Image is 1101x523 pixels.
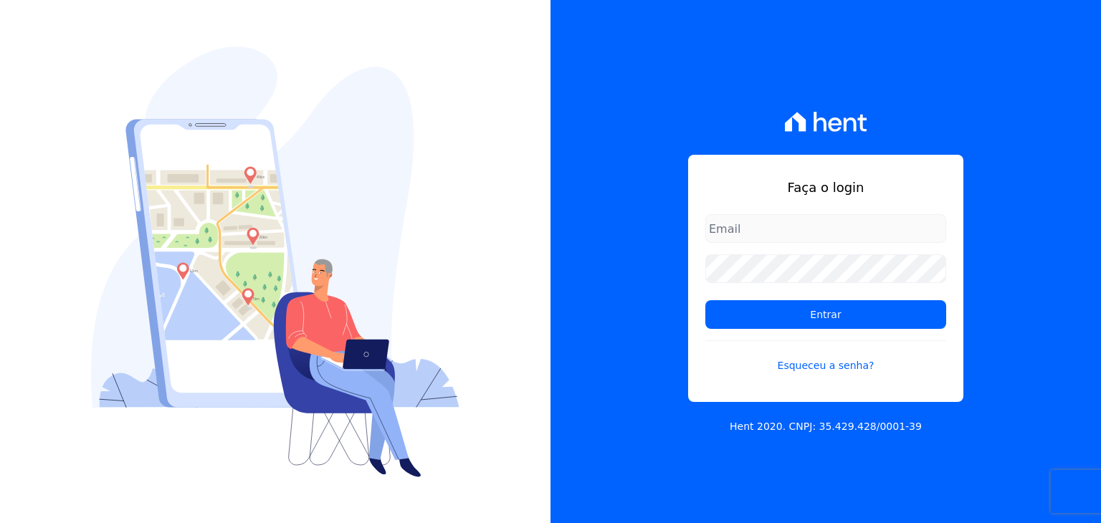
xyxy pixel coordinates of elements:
[91,47,459,477] img: Login
[705,178,946,197] h1: Faça o login
[705,300,946,329] input: Entrar
[705,214,946,243] input: Email
[730,419,922,434] p: Hent 2020. CNPJ: 35.429.428/0001-39
[705,340,946,373] a: Esqueceu a senha?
